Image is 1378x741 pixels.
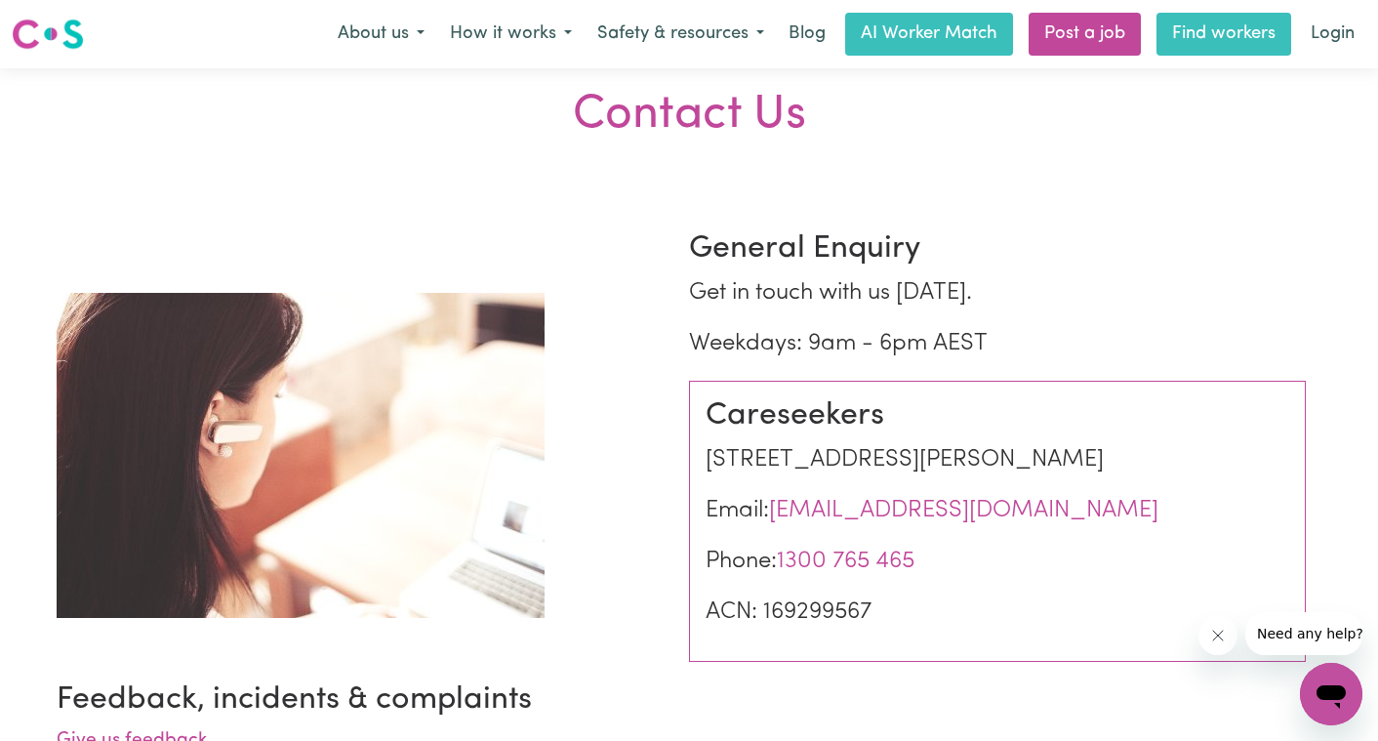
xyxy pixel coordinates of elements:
[57,293,545,618] img: support
[689,326,1306,361] p: Weekdays: 9am - 6pm AEST
[12,12,84,57] a: Careseekers logo
[1300,663,1362,725] iframe: Button to launch messaging window
[437,14,585,55] button: How it works
[689,275,1306,310] p: Get in touch with us [DATE].
[1299,13,1366,56] a: Login
[689,230,1306,268] h3: General Enquiry
[585,14,777,55] button: Safety & resources
[12,17,84,52] img: Careseekers logo
[12,88,1366,144] div: Contact Us
[1245,612,1362,655] iframe: Message from company
[325,14,437,55] button: About us
[769,499,1158,522] a: [EMAIL_ADDRESS][DOMAIN_NAME]
[1156,13,1291,56] a: Find workers
[706,595,1289,630] p: ACN: 169299567
[777,550,914,573] a: 1300 765 465
[706,397,1289,434] h3: Careseekers
[1029,13,1141,56] a: Post a job
[706,544,1289,579] p: Phone:
[706,493,1289,528] p: Email:
[57,681,1321,719] h3: Feedback, incidents & complaints
[845,13,1013,56] a: AI Worker Match
[706,442,1289,477] p: [STREET_ADDRESS][PERSON_NAME]
[1198,616,1237,655] iframe: Close message
[777,13,837,56] a: Blog
[12,14,118,29] span: Need any help?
